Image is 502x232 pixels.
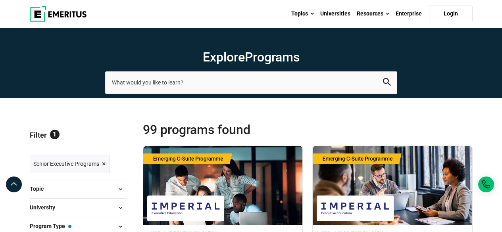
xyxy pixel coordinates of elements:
[50,130,60,139] span: 1
[105,49,397,65] h1: Explore
[429,6,473,22] a: Login
[33,159,99,168] span: Senior Executive Programs
[383,80,391,88] a: search
[105,71,397,94] input: search-page
[143,122,308,138] span: 99 Programs found
[30,184,50,193] span: Topic
[383,78,391,87] button: search
[313,146,472,225] img: Emerging CTO Programme | Online Business Management Course
[151,199,220,217] img: Imperial Executive Education
[143,146,303,225] img: Emerging CEO Programme | Online Business Management Course
[30,155,110,173] a: Senior Executive Programs ×
[30,203,62,212] span: University
[30,202,127,214] button: University
[245,50,300,65] span: Programs
[321,199,390,217] img: Imperial Executive Education
[30,183,127,195] button: Topic
[102,131,127,141] a: Reset all
[102,158,106,170] span: ×
[30,122,127,148] p: Filter
[30,222,71,230] span: Program Type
